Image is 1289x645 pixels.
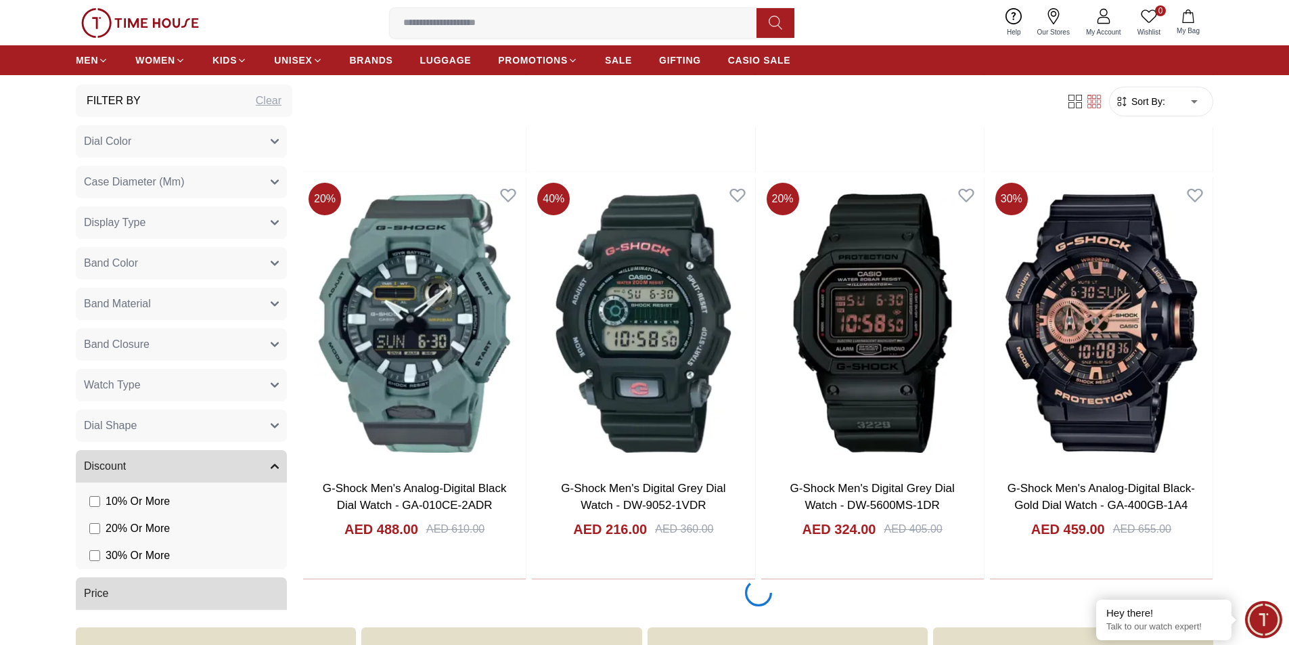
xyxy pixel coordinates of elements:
button: Band Closure [76,329,287,361]
button: My Bag [1169,7,1208,39]
button: Band Material [76,288,287,321]
span: Price [84,586,108,602]
div: AED 360.00 [655,521,713,537]
span: Band Material [84,296,151,313]
a: G-Shock Men's Analog-Digital Black Dial Watch - GA-010CE-2ADR [323,482,507,512]
div: Chat Widget [1245,601,1282,638]
button: Band Color [76,248,287,280]
button: Price [76,578,287,610]
div: AED 405.00 [884,521,942,537]
a: PROMOTIONS [498,48,578,72]
span: Band Closure [84,337,150,353]
p: Talk to our watch expert! [1106,621,1221,633]
div: AED 610.00 [426,521,484,537]
span: Dial Shape [84,418,137,435]
img: ... [81,8,199,38]
h4: AED 216.00 [573,520,647,539]
span: MEN [76,53,98,67]
span: 20 % Or More [106,521,170,537]
h3: Filter By [87,93,141,110]
span: WOMEN [135,53,175,67]
button: Watch Type [76,370,287,402]
span: 40 % [537,183,570,215]
button: Sort By: [1115,95,1165,108]
span: My Account [1081,27,1127,37]
button: Case Diameter (Mm) [76,166,287,199]
button: Dial Shape [76,410,287,443]
a: G-Shock Men's Analog-Digital Black-Gold Dial Watch - GA-400GB-1A4 [1008,482,1195,512]
a: CASIO SALE [728,48,791,72]
img: G-Shock Men's Analog-Digital Black-Gold Dial Watch - GA-400GB-1A4 [990,177,1213,468]
span: CASIO SALE [728,53,791,67]
div: Hey there! [1106,606,1221,620]
a: LUGGAGE [420,48,472,72]
h4: AED 324.00 [802,520,876,539]
span: Wishlist [1132,27,1166,37]
span: GIFTING [659,53,701,67]
span: 20 % [309,183,341,215]
span: 0 [1155,5,1166,16]
div: Clear [256,93,281,110]
button: Discount [76,451,287,483]
span: 30 % Or More [106,548,170,564]
a: G-Shock Men's Digital Grey Dial Watch - DW-5600MS-1DR [790,482,955,512]
button: Dial Color [76,126,287,158]
a: BRANDS [350,48,393,72]
span: Band Color [84,256,138,272]
span: My Bag [1171,26,1205,36]
span: KIDS [212,53,237,67]
span: SALE [605,53,632,67]
button: Display Type [76,207,287,240]
img: G-Shock Men's Digital Grey Dial Watch - DW-5600MS-1DR [761,177,984,468]
a: KIDS [212,48,247,72]
span: Discount [84,459,126,475]
input: 30% Or More [89,551,100,562]
span: BRANDS [350,53,393,67]
a: MEN [76,48,108,72]
span: Help [1001,27,1026,37]
span: Dial Color [84,134,131,150]
h4: AED 459.00 [1031,520,1105,539]
input: 10% Or More [89,497,100,508]
span: Display Type [84,215,145,231]
span: Case Diameter (Mm) [84,175,184,191]
a: G-Shock Men's Digital Grey Dial Watch - DW-9052-1VDR [561,482,725,512]
div: AED 655.00 [1113,521,1171,537]
h4: AED 488.00 [344,520,418,539]
a: 0Wishlist [1129,5,1169,40]
input: 20% Or More [89,524,100,535]
img: G-Shock Men's Analog-Digital Black Dial Watch - GA-010CE-2ADR [303,177,526,468]
a: Help [999,5,1029,40]
a: WOMEN [135,48,185,72]
span: Sort By: [1129,95,1165,108]
span: Our Stores [1032,27,1075,37]
img: G-Shock Men's Digital Grey Dial Watch - DW-9052-1VDR [532,177,754,468]
span: UNISEX [274,53,312,67]
a: GIFTING [659,48,701,72]
a: SALE [605,48,632,72]
span: 30 % [995,183,1028,215]
span: 10 % Or More [106,494,170,510]
a: UNISEX [274,48,322,72]
span: 20 % [767,183,799,215]
span: LUGGAGE [420,53,472,67]
a: Our Stores [1029,5,1078,40]
span: PROMOTIONS [498,53,568,67]
span: Watch Type [84,378,141,394]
